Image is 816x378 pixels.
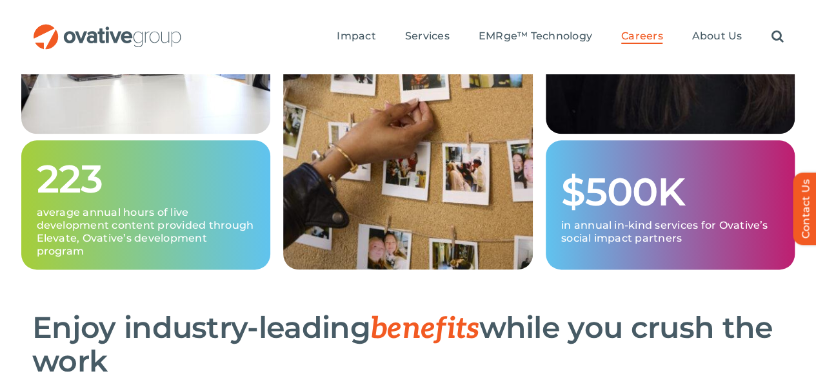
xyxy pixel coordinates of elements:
[405,30,450,44] a: Services
[337,30,375,43] span: Impact
[32,311,784,377] h2: Enjoy industry-leading while you crush the work
[32,23,183,35] a: OG_Full_horizontal_RGB
[621,30,663,44] a: Careers
[337,30,375,44] a: Impact
[771,30,783,44] a: Search
[621,30,663,43] span: Careers
[405,30,450,43] span: Services
[37,158,255,200] h1: 223
[479,30,592,44] a: EMRge™ Technology
[370,311,479,347] span: benefits
[561,171,780,213] h1: $500K
[37,206,255,258] p: average annual hours of live development content provided through Elevate, Ovative’s development ...
[479,30,592,43] span: EMRge™ Technology
[561,219,780,245] p: in annual in-kind services for Ovative’s social impact partners
[337,16,783,58] nav: Menu
[692,30,742,43] span: About Us
[692,30,742,44] a: About Us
